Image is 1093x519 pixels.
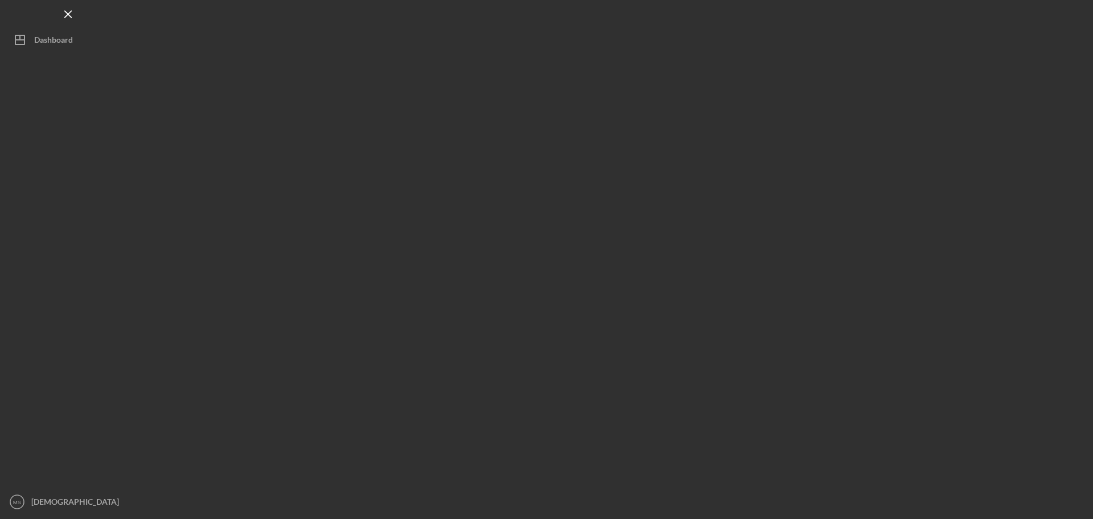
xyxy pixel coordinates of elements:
[13,499,21,505] text: MS
[6,28,131,51] button: Dashboard
[34,28,73,54] div: Dashboard
[6,491,131,513] button: MS[DEMOGRAPHIC_DATA][PERSON_NAME]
